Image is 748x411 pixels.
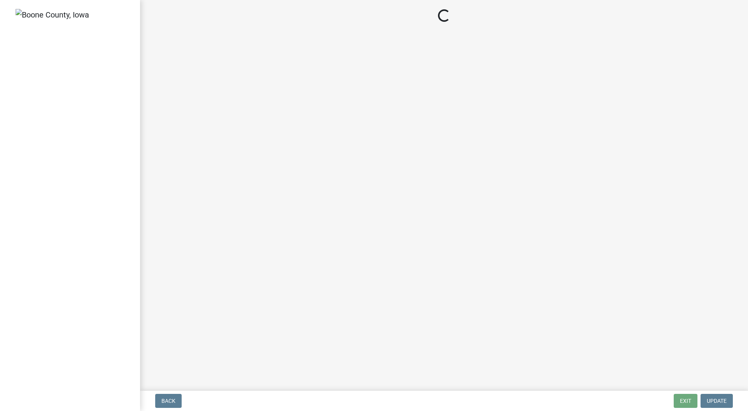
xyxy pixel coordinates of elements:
[674,394,697,408] button: Exit
[707,398,727,404] span: Update
[155,394,182,408] button: Back
[16,9,89,21] img: Boone County, Iowa
[161,398,175,404] span: Back
[701,394,733,408] button: Update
